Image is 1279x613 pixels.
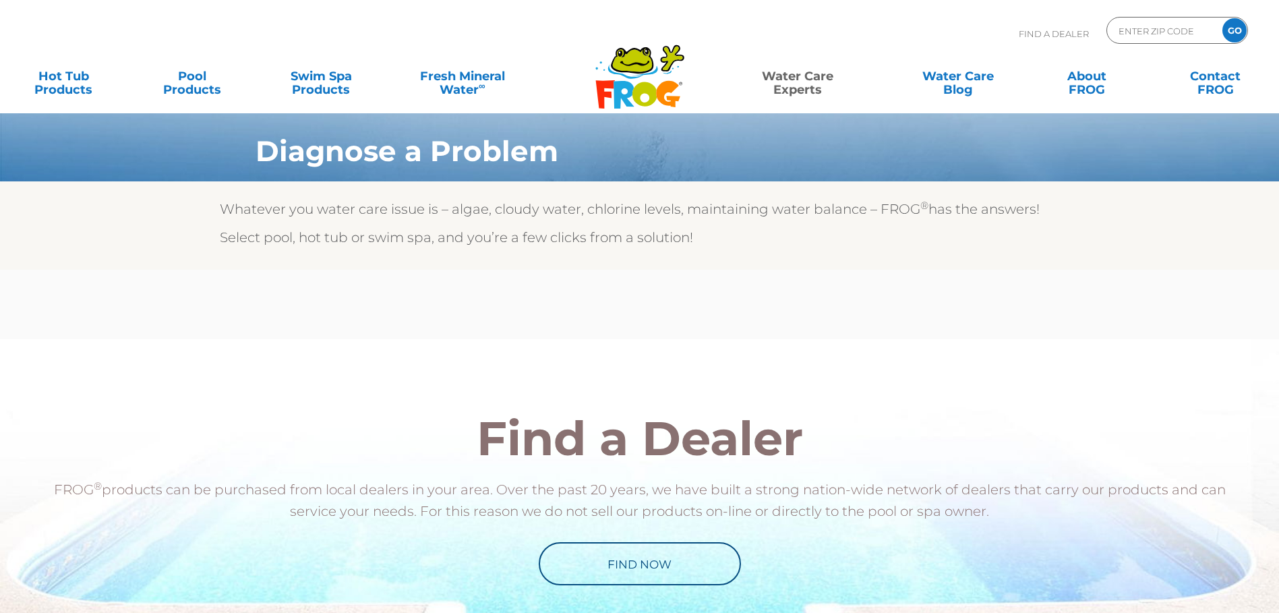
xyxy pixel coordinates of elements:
p: FROG products can be purchased from local dealers in your area. Over the past 20 years, we have b... [30,479,1249,522]
img: Frog Products Logo [588,27,692,109]
input: GO [1222,18,1247,42]
a: ContactFROG [1165,63,1266,90]
sup: ® [920,199,928,212]
p: Whatever you water care issue is – algae, cloudy water, chlorine levels, maintaining water balanc... [220,198,1059,220]
a: Water CareExperts [717,63,879,90]
h2: Find a Dealer [30,415,1249,462]
a: PoolProducts [142,63,243,90]
a: AboutFROG [1036,63,1137,90]
a: Swim SpaProducts [271,63,371,90]
sup: ∞ [479,80,485,91]
a: Water CareBlog [908,63,1008,90]
sup: ® [94,479,102,492]
a: Hot TubProducts [13,63,114,90]
p: Find A Dealer [1019,17,1089,51]
strong: Diagnose a Problem [256,134,558,169]
a: Find Now [539,542,741,585]
p: Select pool, hot tub or swim spa, and you’re a few clicks from a solution! [220,227,1059,248]
a: Fresh MineralWater∞ [400,63,525,90]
